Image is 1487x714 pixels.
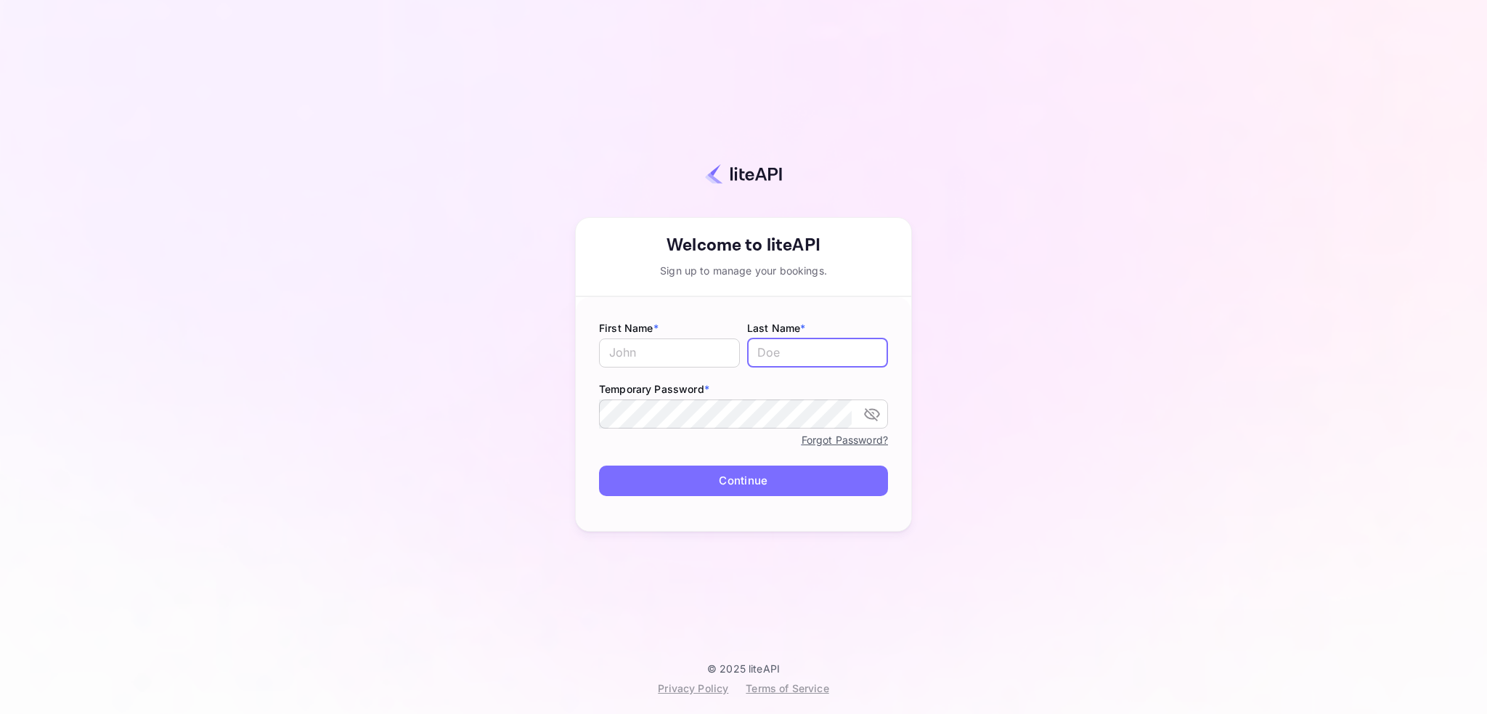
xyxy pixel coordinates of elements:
div: Sign up to manage your bookings. [576,263,911,278]
input: Doe [747,338,888,368]
button: Continue [599,466,888,497]
img: liteapi [705,163,782,184]
div: Privacy Policy [658,681,728,696]
div: Terms of Service [746,681,828,696]
button: toggle password visibility [857,399,887,429]
label: First Name [599,320,740,336]
label: Temporary Password [599,381,888,397]
a: Forgot Password? [802,434,888,446]
input: John [599,338,740,368]
div: Welcome to liteAPI [576,232,911,259]
label: Last Name [747,320,888,336]
a: Forgot Password? [802,431,888,448]
p: © 2025 liteAPI [707,662,780,675]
